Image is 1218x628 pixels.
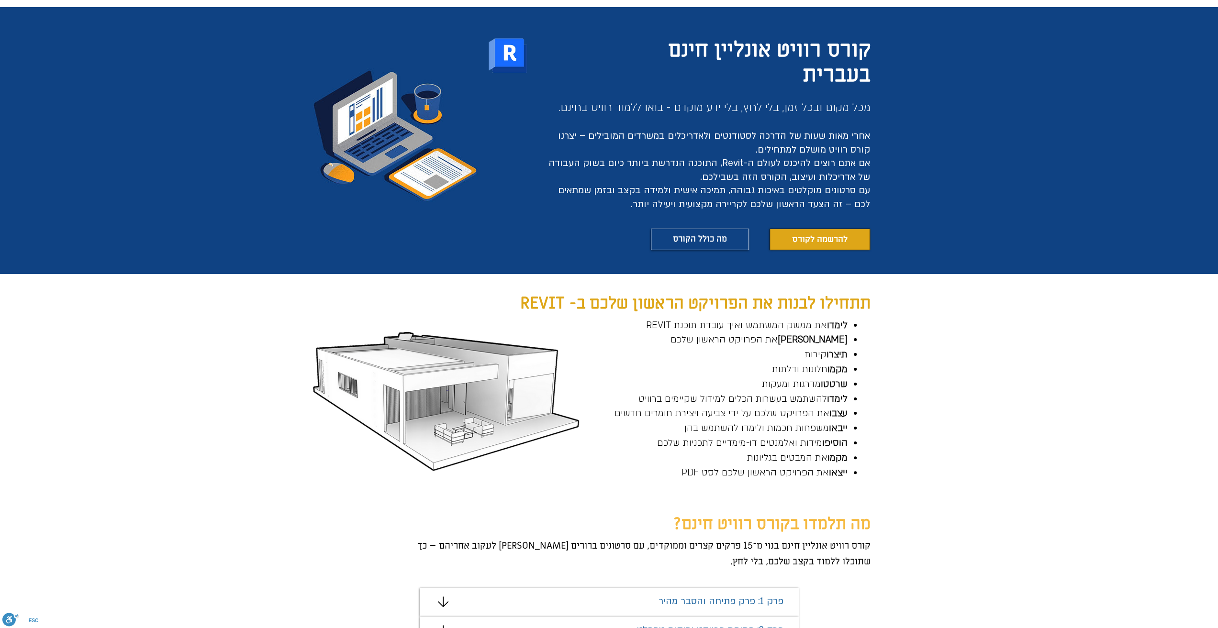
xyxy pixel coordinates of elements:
span: להשתמש בעשרות הכלים למידול שקיימים ברוויט [638,393,848,405]
span: את הפרויקט שלכם על ידי צביעה ויצירת חומרים חדשים [615,407,848,419]
span: לימדו [827,319,848,331]
a: מה כולל הקורס [651,229,749,250]
span: מקמו [827,452,848,464]
span: מקמו [827,363,848,375]
span: לימדו [827,393,848,405]
span: אחרי מאות שעות של הדרכה לסטודנטים ולאדריכלים במשרדים המובילים – יצרנו קורס רוויט מושלם למתחילים. ... [548,130,870,183]
span: ייצאו [829,466,848,479]
span: את הפרויקט הראשון שלכם [670,333,848,346]
span: פרק 1: פרק פתיחה והסבר מהיר [659,595,783,607]
span: תתחילו לבנות את הפרויקט הראשון שלכם ב- REVIT [520,292,871,314]
span: מה תלמדו בקורס רוויט חינם? [673,513,871,535]
span: משפחות חכמות ולימדו להשתמש בהן [684,422,848,434]
span: קירות [805,348,848,361]
span: את הפרויקט הראשון שלכם לסט PDF [682,466,848,479]
span: קורס רוויט אונליין חינם בנוי מ־15 פרקים קצרים וממוקדים, עם סרטונים ברורים [PERSON_NAME] לעקוב אחר... [417,540,871,568]
span: תיצרו [827,348,848,361]
div: מצגת [420,588,799,617]
span: את ממשק המשתמש ואיך עובדת תוכנת REVIT [646,319,848,331]
span: מידות ואלמנטים דו-מימדיים לתכניות שלכם [657,437,848,449]
span: חלונות ודלתות [772,363,848,375]
a: להרשמה לקורס [770,229,870,250]
span: מדרגות ומעקות [762,378,848,390]
span: עם סרטונים מוקלטים באיכות גבוהה, תמיכה אישית ולמידה בקצב ובזמן שמתאים לכם – זה הצעד הראשון שלכם ל... [558,184,870,210]
span: להרשמה לקורס [792,233,848,245]
span: קורס רוויט אונליין חינם בעברית [668,35,871,88]
span: ייבאו [829,422,848,434]
span: שרטטו [821,378,848,390]
img: רוויט לוגו [486,33,529,78]
img: בית גל קונטור_edited.png [307,323,588,474]
span: עצבו [829,407,848,419]
img: בלוג.jpg [302,60,489,211]
span: הוסיפו [822,437,848,449]
span: מכל מקום ובכל זמן, בלי לחץ, בלי ידע מוקדם - בואו ללמוד רוויט בחינם. [559,100,871,115]
span: [PERSON_NAME] [778,333,848,346]
span: את המבטים בגליונות [747,452,848,464]
span: מה כולל הקורס [673,232,727,246]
